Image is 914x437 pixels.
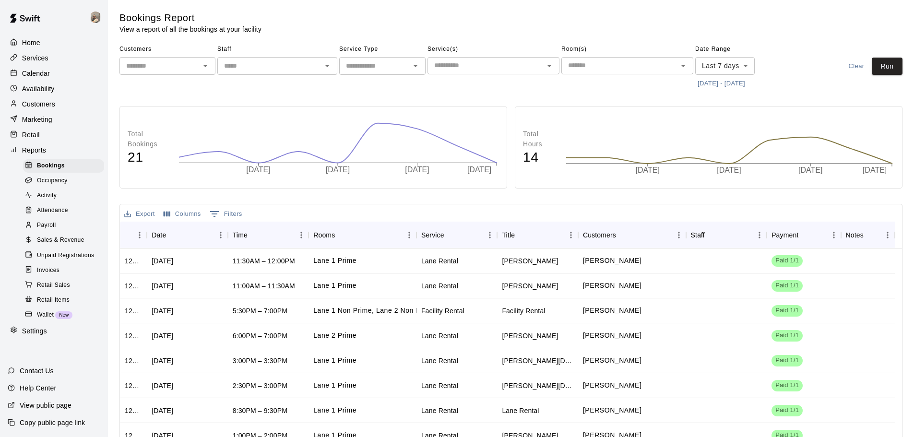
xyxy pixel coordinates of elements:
[583,222,616,248] div: Customers
[8,143,100,157] a: Reports
[37,310,54,320] span: Wallet
[37,251,94,260] span: Unpaid Registrations
[152,331,173,341] div: Tue, Aug 12, 2025
[583,355,641,366] p: Destiny Brown
[772,381,803,390] span: Paid 1/1
[22,84,55,94] p: Availability
[772,356,803,365] span: Paid 1/1
[23,307,108,322] a: WalletNew
[23,189,108,203] a: Activity
[125,331,142,341] div: 1296393
[705,228,718,242] button: Sort
[772,406,803,415] span: Paid 1/1
[199,59,212,72] button: Open
[22,115,52,124] p: Marketing
[23,203,108,218] a: Attendance
[772,222,798,248] div: Payment
[23,159,104,173] div: Bookings
[23,174,104,188] div: Occupancy
[23,248,108,263] a: Unpaid Registrations
[421,281,458,291] div: Lane Rental
[313,405,356,415] p: Lane 1 Prime
[523,149,556,166] h4: 14
[502,381,573,390] div: Matt Christian
[233,281,295,291] div: 11:00AM – 11:30AM
[8,82,100,96] div: Availability
[147,222,228,248] div: Date
[421,222,444,248] div: Service
[37,191,57,201] span: Activity
[672,228,686,242] button: Menu
[8,51,100,65] a: Services
[228,222,309,248] div: Time
[841,58,872,75] button: Clear
[22,130,40,140] p: Retail
[23,234,104,247] div: Sales & Revenue
[8,66,100,81] div: Calendar
[20,383,56,393] p: Help Center
[152,281,173,291] div: Wed, Aug 13, 2025
[772,281,803,290] span: Paid 1/1
[409,59,422,72] button: Open
[502,222,515,248] div: Title
[248,228,261,242] button: Sort
[8,35,100,50] a: Home
[37,236,84,245] span: Sales & Revenue
[880,228,895,242] button: Menu
[23,218,108,233] a: Payroll
[37,176,68,186] span: Occupancy
[846,222,864,248] div: Notes
[583,405,641,415] p: Ryan Dye
[22,38,40,47] p: Home
[122,207,157,222] button: Export
[717,166,741,175] tspan: [DATE]
[313,355,356,366] p: Lane 1 Prime
[23,263,108,278] a: Invoices
[8,128,100,142] a: Retail
[686,222,767,248] div: Staff
[246,165,270,174] tspan: [DATE]
[8,97,100,111] div: Customers
[335,228,348,242] button: Sort
[120,222,147,248] div: ID
[772,256,803,265] span: Paid 1/1
[214,228,228,242] button: Menu
[772,331,803,340] span: Paid 1/1
[772,306,803,315] span: Paid 1/1
[421,406,458,415] div: Lane Rental
[166,228,179,242] button: Sort
[37,206,68,215] span: Attendance
[313,222,335,248] div: Rooms
[864,228,877,242] button: Sort
[798,228,812,242] button: Sort
[402,228,416,242] button: Menu
[616,228,629,242] button: Sort
[132,228,147,242] button: Menu
[125,356,142,366] div: 1289080
[152,256,173,266] div: Wed, Aug 13, 2025
[233,406,287,415] div: 8:30PM – 9:30PM
[583,256,641,266] p: Alaina Moore
[497,222,578,248] div: Title
[23,158,108,173] a: Bookings
[23,308,104,322] div: WalletNew
[483,228,497,242] button: Menu
[119,42,215,57] span: Customers
[90,12,101,23] img: Jeramy Donelson
[578,222,686,248] div: Customers
[152,306,173,316] div: Wed, Aug 13, 2025
[20,401,71,410] p: View public page
[467,165,491,174] tspan: [DATE]
[23,279,104,292] div: Retail Sales
[23,264,104,277] div: Invoices
[502,331,558,341] div: Lyndsey Vance
[22,99,55,109] p: Customers
[561,42,693,57] span: Room(s)
[55,312,72,318] span: New
[23,278,108,293] a: Retail Sales
[502,306,545,316] div: Facility Rental
[8,112,100,127] a: Marketing
[128,149,169,166] h4: 21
